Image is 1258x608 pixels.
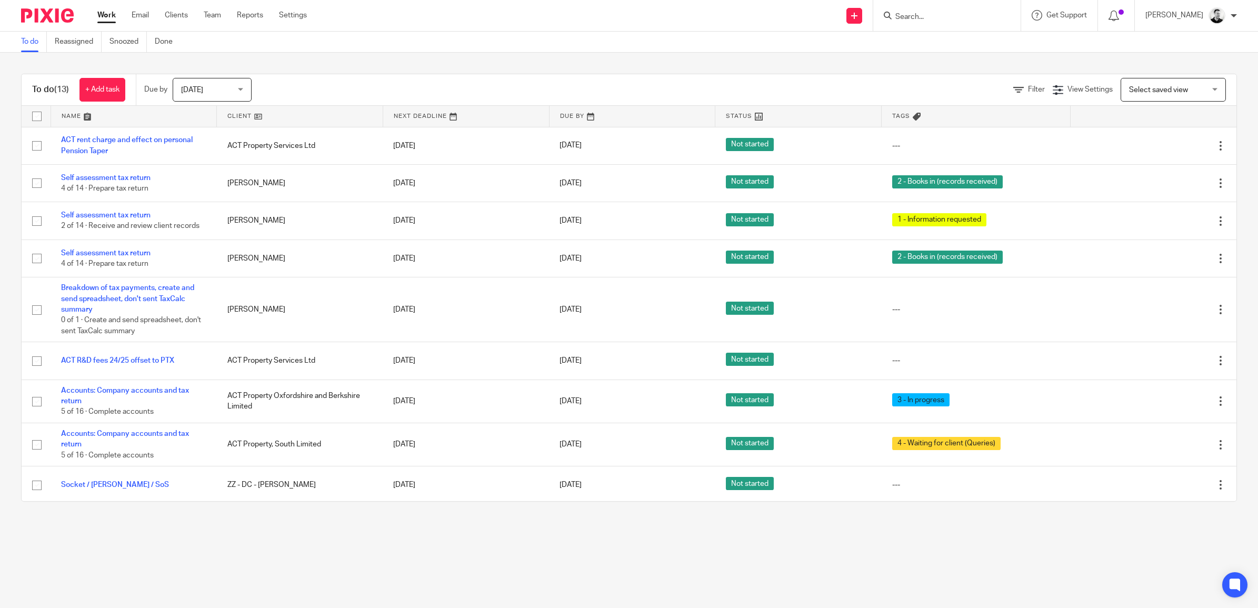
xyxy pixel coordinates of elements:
[1028,86,1045,93] span: Filter
[560,142,582,149] span: [DATE]
[237,10,263,21] a: Reports
[560,180,582,187] span: [DATE]
[560,441,582,448] span: [DATE]
[383,240,549,277] td: [DATE]
[892,113,910,119] span: Tags
[1067,86,1113,93] span: View Settings
[61,408,154,416] span: 5 of 16 · Complete accounts
[279,10,307,21] a: Settings
[61,212,151,219] a: Self assessment tax return
[61,174,151,182] a: Self assessment tax return
[217,240,383,277] td: [PERSON_NAME]
[560,357,582,364] span: [DATE]
[32,84,69,95] h1: To do
[560,217,582,224] span: [DATE]
[61,250,151,257] a: Self assessment tax return
[726,251,774,264] span: Not started
[726,213,774,226] span: Not started
[217,342,383,380] td: ACT Property Services Ltd
[61,387,189,405] a: Accounts: Company accounts and tax return
[1145,10,1203,21] p: [PERSON_NAME]
[204,10,221,21] a: Team
[61,430,189,448] a: Accounts: Company accounts and tax return
[892,251,1003,264] span: 2 - Books in (records received)
[560,481,582,489] span: [DATE]
[560,255,582,262] span: [DATE]
[892,175,1003,188] span: 2 - Books in (records received)
[61,316,201,335] span: 0 of 1 · Create and send spreadsheet, don't sent TaxCalc summary
[383,127,549,164] td: [DATE]
[894,13,989,22] input: Search
[726,138,774,151] span: Not started
[61,452,154,459] span: 5 of 16 · Complete accounts
[165,10,188,21] a: Clients
[61,223,199,230] span: 2 of 14 · Receive and review client records
[383,466,549,504] td: [DATE]
[61,185,148,192] span: 4 of 14 · Prepare tax return
[383,342,549,380] td: [DATE]
[726,353,774,366] span: Not started
[383,164,549,202] td: [DATE]
[1209,7,1225,24] img: Dave_2025.jpg
[892,480,1060,490] div: ---
[892,213,986,226] span: 1 - Information requested
[1129,86,1188,94] span: Select saved view
[726,477,774,490] span: Not started
[1046,12,1087,19] span: Get Support
[892,355,1060,366] div: ---
[181,86,203,94] span: [DATE]
[61,260,148,267] span: 4 of 14 · Prepare tax return
[21,32,47,52] a: To do
[892,141,1060,151] div: ---
[383,277,549,342] td: [DATE]
[21,8,74,23] img: Pixie
[155,32,181,52] a: Done
[54,85,69,94] span: (13)
[217,380,383,423] td: ACT Property Oxfordshire and Berkshire Limited
[97,10,116,21] a: Work
[144,84,167,95] p: Due by
[726,175,774,188] span: Not started
[61,284,194,313] a: Breakdown of tax payments, create and send spreadsheet, don't sent TaxCalc summary
[217,423,383,466] td: ACT Property, South Limited
[217,466,383,504] td: ZZ - DC - [PERSON_NAME]
[61,136,193,154] a: ACT rent charge and effect on personal Pension Taper
[79,78,125,102] a: + Add task
[560,306,582,313] span: [DATE]
[383,202,549,240] td: [DATE]
[726,437,774,450] span: Not started
[892,437,1001,450] span: 4 - Waiting for client (Queries)
[217,202,383,240] td: [PERSON_NAME]
[383,423,549,466] td: [DATE]
[892,393,950,406] span: 3 - In progress
[217,127,383,164] td: ACT Property Services Ltd
[217,277,383,342] td: [PERSON_NAME]
[560,397,582,405] span: [DATE]
[132,10,149,21] a: Email
[726,302,774,315] span: Not started
[892,304,1060,315] div: ---
[109,32,147,52] a: Snoozed
[61,481,169,489] a: Socket / [PERSON_NAME] / SoS
[61,357,174,364] a: ACT R&D fees 24/25 offset to PTX
[726,393,774,406] span: Not started
[55,32,102,52] a: Reassigned
[217,164,383,202] td: [PERSON_NAME]
[383,380,549,423] td: [DATE]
